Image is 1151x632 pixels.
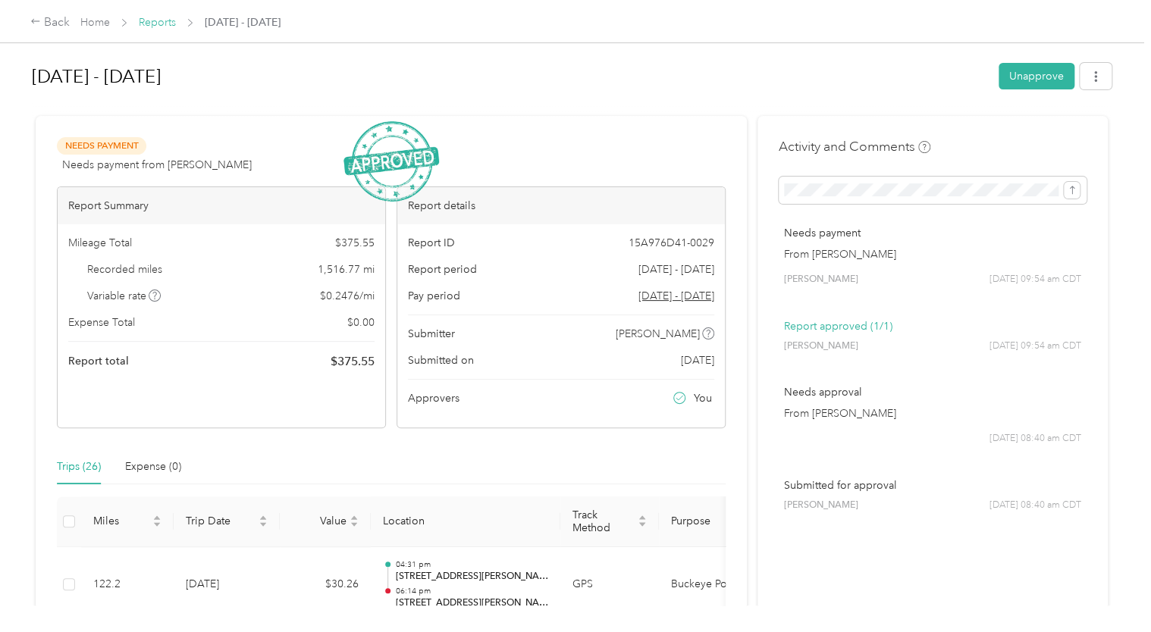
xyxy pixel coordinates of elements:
a: Reports [139,16,176,29]
span: Needs payment from [PERSON_NAME] [62,157,252,173]
span: [PERSON_NAME] [784,273,858,286]
span: Miles [93,515,149,527]
h1: Sep 1 - 30, 2025 [32,58,988,95]
span: You [694,390,712,406]
span: [DATE] [681,352,714,368]
span: Value [292,515,347,527]
span: [DATE] 09:54 am CDT [989,339,1081,353]
td: [DATE] [174,547,280,623]
span: [DATE] 09:54 am CDT [989,273,1081,286]
span: [DATE] 08:40 am CDT [989,432,1081,446]
img: ApprovedStamp [343,121,439,202]
td: Buckeye Power Sales [659,547,773,623]
h4: Activity and Comments [779,137,930,156]
span: caret-up [638,513,647,522]
span: caret-up [259,513,268,522]
span: [DATE] 08:40 am CDT [989,499,1081,512]
span: 1,516.77 mi [318,261,375,277]
p: From [PERSON_NAME] [784,246,1081,262]
th: Purpose [659,496,773,547]
div: Expense (0) [125,458,181,475]
span: caret-down [350,520,359,529]
th: Trip Date [174,496,280,547]
span: [PERSON_NAME] [616,326,700,342]
iframe: Everlance-gr Chat Button Frame [1066,547,1151,632]
span: caret-down [638,520,647,529]
p: Needs approval [784,384,1081,400]
span: caret-down [259,520,268,529]
span: [PERSON_NAME] [784,339,858,353]
span: Approvers [408,390,459,406]
span: Submitted on [408,352,474,368]
span: Recorded miles [87,261,162,277]
span: Pay period [408,288,460,304]
p: [STREET_ADDRESS][PERSON_NAME] [395,596,548,610]
div: Back [30,14,70,32]
span: Variable rate [87,288,162,304]
span: Report total [68,353,129,369]
span: Submitter [408,326,455,342]
span: $ 375.55 [335,235,375,251]
span: Purpose [671,515,748,527]
div: Report Summary [58,187,385,224]
span: caret-down [152,520,162,529]
button: Unapprove [999,63,1074,89]
span: $ 0.2476 / mi [320,288,375,304]
td: GPS [560,547,659,623]
th: Miles [81,496,174,547]
p: [STREET_ADDRESS][PERSON_NAME][PERSON_NAME] [395,570,548,584]
p: 04:31 pm [395,559,548,570]
span: $ 375.55 [331,352,375,371]
p: 06:14 pm [395,586,548,596]
span: Expense Total [68,314,135,330]
span: [DATE] - [DATE] [638,261,714,277]
th: Location [371,496,560,547]
span: Go to pay period [638,288,714,304]
th: Track Method [560,496,659,547]
div: Report details [397,187,725,224]
p: Report approved (1/1) [784,318,1081,334]
span: Report period [408,261,477,277]
span: caret-up [350,513,359,522]
span: Track Method [572,508,635,534]
p: Submitted for approval [784,477,1081,493]
span: [DATE] - [DATE] [205,14,281,30]
span: Trip Date [186,515,256,527]
span: caret-up [152,513,162,522]
td: $30.26 [280,547,371,623]
div: Trips (26) [57,458,101,475]
span: 15A976D41-0029 [629,235,714,251]
p: From [PERSON_NAME] [784,405,1081,421]
span: [PERSON_NAME] [784,499,858,512]
a: Home [80,16,110,29]
td: 122.2 [81,547,174,623]
span: $ 0.00 [347,314,375,330]
span: Mileage Total [68,235,132,251]
span: Report ID [408,235,455,251]
th: Value [280,496,371,547]
span: Needs Payment [57,137,146,155]
p: Needs payment [784,225,1081,241]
